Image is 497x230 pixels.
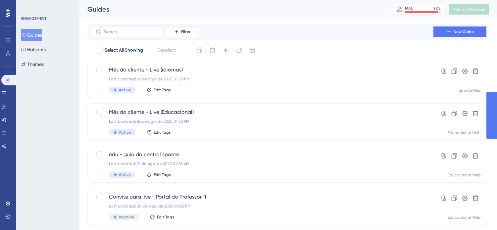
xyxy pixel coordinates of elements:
[21,44,46,56] button: Hotspots
[448,215,481,220] div: Educacional Web
[105,46,143,54] span: Select All Showing
[154,87,171,93] span: Edit Tags
[433,26,486,37] button: New Guide
[453,7,485,12] span: Publish Changes
[154,172,171,177] span: Edit Tags
[146,172,171,177] button: Edit Tags
[469,204,489,224] iframe: UserGuiding AI Assistant Launcher
[119,87,131,93] span: Active
[405,6,414,11] div: MAU
[459,88,481,93] div: SponteWeb
[154,130,171,135] span: Edit Tags
[150,214,174,220] button: Edit Tags
[87,5,374,14] div: Guides
[109,151,415,159] span: edu - guia da central sponte
[119,130,131,135] span: Active
[109,66,415,74] span: Mês do cliente - Live (idiomas)
[157,46,176,54] span: Deselect
[21,16,46,21] div: ENGAGEMENT
[157,214,174,220] span: Edit Tags
[21,29,42,41] button: Guides
[146,130,171,135] button: Edit Tags
[449,4,489,15] button: Publish Changes
[104,29,157,34] input: Search
[119,172,131,177] span: Active
[21,58,44,70] button: Themes
[151,44,182,56] button: Deselect
[448,172,481,178] div: Educacional Web
[119,214,134,220] span: Inactive
[109,108,415,116] span: Mês do cliente - Live (Educacional)
[454,29,474,34] span: New Guide
[433,6,441,11] div: 92 %
[448,130,481,135] div: Educacional Web
[109,119,415,124] div: Last Updated: 26 de ago. de 2025 01:53 PM
[166,26,199,37] button: Filter
[109,193,415,201] span: Convite para live - Portal do Professor-1
[109,161,415,166] div: Last Updated: 21 de ago. de 2025 09:36 AM
[181,29,190,34] span: Filter
[146,87,171,93] button: Edit Tags
[109,76,415,82] div: Last Updated: 26 de ago. de 2025 01:55 PM
[109,204,415,209] div: Last Updated: 20 de ago. de 2025 09:25 PM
